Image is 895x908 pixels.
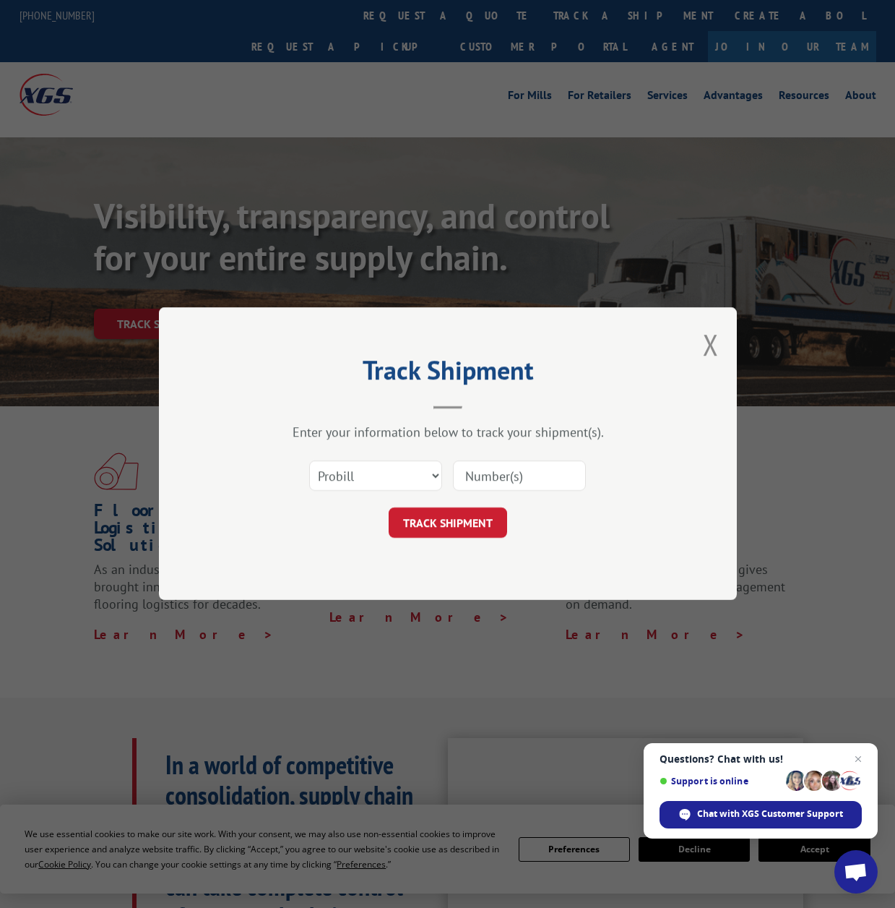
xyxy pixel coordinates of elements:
[231,360,665,387] h2: Track Shipment
[389,508,507,539] button: TRACK SHIPMENT
[453,461,586,492] input: Number(s)
[703,325,719,364] button: Close modal
[660,776,781,787] span: Support is online
[660,801,862,828] span: Chat with XGS Customer Support
[231,424,665,441] div: Enter your information below to track your shipment(s).
[697,808,843,821] span: Chat with XGS Customer Support
[660,753,862,765] span: Questions? Chat with us!
[834,850,878,894] a: Open chat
